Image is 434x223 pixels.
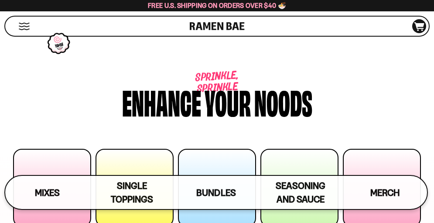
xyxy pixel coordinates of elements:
[111,180,153,205] span: Single Toppings
[343,176,427,209] a: Merch
[276,180,325,205] span: Seasoning and Sauce
[18,23,30,30] button: Mobile Menu Trigger
[370,187,400,198] span: Merch
[196,187,236,198] span: Bundles
[35,187,60,198] span: Mixes
[122,86,201,117] div: Enhance
[89,176,174,209] a: Single Toppings
[205,86,251,117] div: your
[254,86,312,117] div: noods
[5,176,89,209] a: Mixes
[148,1,286,10] span: Free U.S. Shipping on Orders over $40 🍜
[174,176,258,209] a: Bundles
[258,176,342,209] a: Seasoning and Sauce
